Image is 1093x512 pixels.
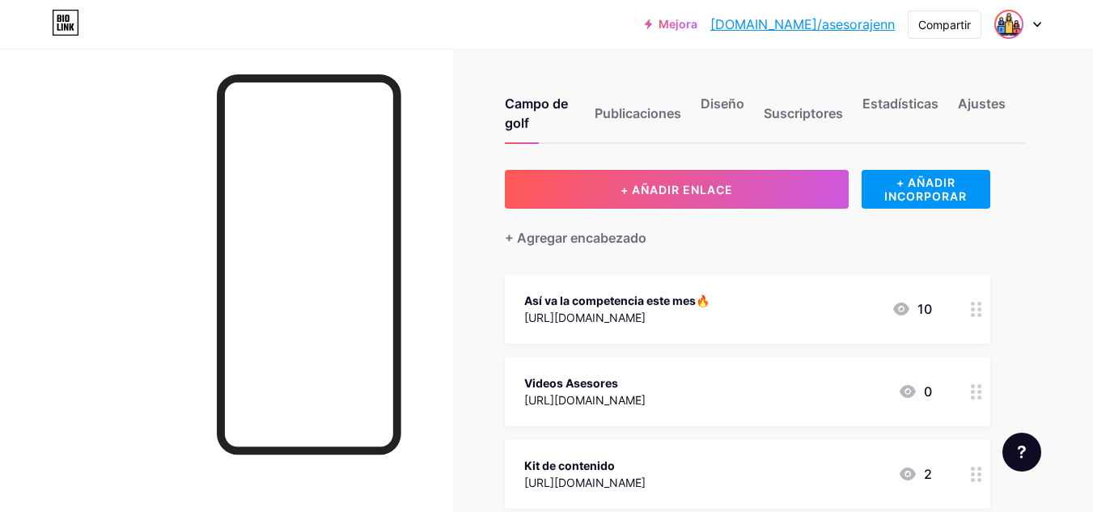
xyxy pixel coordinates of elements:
font: 0 [924,383,932,400]
font: Compartir [918,18,971,32]
font: Suscriptores [764,105,843,121]
font: Videos Asesores [524,376,618,390]
font: [URL][DOMAIN_NAME] [524,311,646,324]
font: [URL][DOMAIN_NAME] [524,393,646,407]
font: Campo de golf [505,95,568,131]
font: + AÑADIR ENLACE [621,183,733,197]
font: Kit de contenido [524,459,615,472]
font: + AÑADIR INCORPORAR [884,176,967,203]
font: Mejora [659,17,697,31]
font: [URL][DOMAIN_NAME] [524,476,646,489]
font: Estadísticas [862,95,938,112]
font: Ajustes [958,95,1006,112]
img: asesorajenn [996,11,1022,37]
button: + AÑADIR ENLACE [505,170,849,209]
font: Diseño [701,95,744,112]
font: Así va la competencia este mes🔥 [524,294,710,307]
font: Publicaciones [595,105,681,121]
font: 2 [924,466,932,482]
font: 10 [917,301,932,317]
font: [DOMAIN_NAME]/asesorajenn [710,16,895,32]
a: [DOMAIN_NAME]/asesorajenn [710,15,895,34]
font: + Agregar encabezado [505,230,646,246]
